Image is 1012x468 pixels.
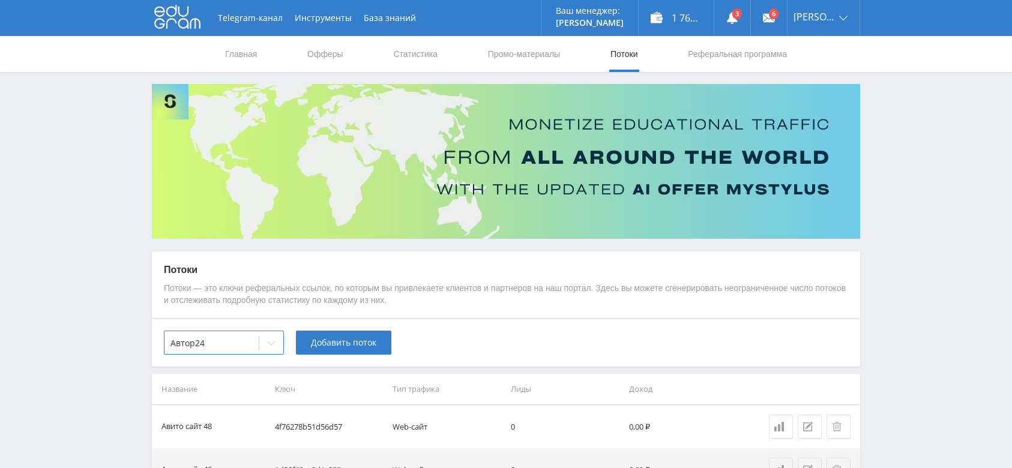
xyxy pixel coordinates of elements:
a: Промо-материалы [487,36,561,72]
span: Добавить поток [311,338,376,347]
p: [PERSON_NAME] [556,18,624,28]
button: Редактировать [798,415,822,439]
th: Лиды [506,374,624,404]
p: Потоки [164,263,848,277]
span: [PERSON_NAME] [794,12,836,22]
td: Web-сайт [388,405,506,448]
a: Офферы [306,36,345,72]
a: Статистика [392,36,439,72]
img: Banner [152,84,860,239]
th: Доход [624,374,742,404]
a: Главная [224,36,258,72]
th: Ключ [270,374,388,404]
button: Добавить поток [296,331,391,355]
a: Потоки [609,36,639,72]
p: Ваш менеджер: [556,6,624,16]
th: Название [152,374,270,404]
td: 0 [506,405,624,448]
div: Авито сайт 48 [161,420,212,434]
p: Потоки — это ключи реферальных ссылок, по которым вы привлекаете клиентов и партнеров на наш порт... [164,283,848,306]
a: Статистика [769,415,793,439]
a: Реферальная программа [687,36,788,72]
td: 4f76278b51d56d57 [270,405,388,448]
th: Тип трафика [388,374,506,404]
td: 0,00 ₽ [624,405,742,448]
button: Удалить [827,415,851,439]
